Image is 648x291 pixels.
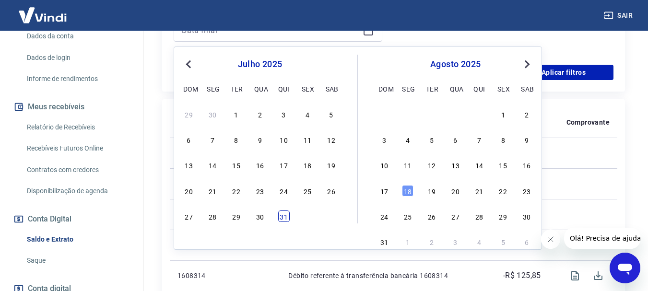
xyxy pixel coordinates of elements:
[521,58,533,70] button: Next Month
[497,159,509,171] div: Choose sexta-feira, 15 de agosto de 2025
[326,159,337,171] div: Choose sábado, 19 de julho de 2025
[566,117,610,127] p: Comprovante
[23,26,132,46] a: Dados da conta
[254,159,266,171] div: Choose quarta-feira, 16 de julho de 2025
[231,83,242,94] div: ter
[473,108,485,120] div: Choose quinta-feira, 31 de julho de 2025
[278,210,290,222] div: Choose quinta-feira, 31 de julho de 2025
[426,159,437,171] div: Choose terça-feira, 12 de agosto de 2025
[254,83,266,94] div: qua
[402,185,413,197] div: Choose segunda-feira, 18 de agosto de 2025
[521,159,532,171] div: Choose sábado, 16 de agosto de 2025
[326,210,337,222] div: Choose sábado, 2 de agosto de 2025
[302,83,313,94] div: sex
[278,134,290,145] div: Choose quinta-feira, 10 de julho de 2025
[378,236,390,247] div: Choose domingo, 31 de agosto de 2025
[50,57,73,63] div: Domínio
[564,228,640,249] iframe: Mensagem da empresa
[23,251,132,270] a: Saque
[378,134,390,145] div: Choose domingo, 3 de agosto de 2025
[473,83,485,94] div: qui
[402,83,413,94] div: seg
[231,159,242,171] div: Choose terça-feira, 15 de julho de 2025
[450,159,461,171] div: Choose quarta-feira, 13 de agosto de 2025
[378,83,390,94] div: dom
[426,108,437,120] div: Choose terça-feira, 29 de julho de 2025
[15,25,23,33] img: website_grey.svg
[12,0,74,30] img: Vindi
[587,264,610,287] span: Download
[564,264,587,287] span: Visualizar
[326,83,337,94] div: sab
[497,185,509,197] div: Choose sexta-feira, 22 de agosto de 2025
[378,210,390,222] div: Choose domingo, 24 de agosto de 2025
[302,108,313,120] div: Choose sexta-feira, 4 de julho de 2025
[426,83,437,94] div: ter
[40,56,47,63] img: tab_domain_overview_orange.svg
[602,7,636,24] button: Sair
[183,210,195,222] div: Choose domingo, 27 de julho de 2025
[207,108,218,120] div: Choose segunda-feira, 30 de junho de 2025
[183,159,195,171] div: Choose domingo, 13 de julho de 2025
[207,210,218,222] div: Choose segunda-feira, 28 de julho de 2025
[183,108,195,120] div: Choose domingo, 29 de junho de 2025
[326,134,337,145] div: Choose sábado, 12 de julho de 2025
[326,185,337,197] div: Choose sábado, 26 de julho de 2025
[183,83,195,94] div: dom
[288,271,481,280] p: Débito referente à transferência bancária 1608314
[254,210,266,222] div: Choose quarta-feira, 30 de julho de 2025
[473,236,485,247] div: Choose quinta-feira, 4 de setembro de 2025
[278,108,290,120] div: Choose quinta-feira, 3 de julho de 2025
[12,96,132,117] button: Meus recebíveis
[377,58,534,70] div: agosto 2025
[378,159,390,171] div: Choose domingo, 10 de agosto de 2025
[207,159,218,171] div: Choose segunda-feira, 14 de julho de 2025
[450,83,461,94] div: qua
[402,210,413,222] div: Choose segunda-feira, 25 de agosto de 2025
[521,83,532,94] div: sab
[183,185,195,197] div: Choose domingo, 20 de julho de 2025
[497,210,509,222] div: Choose sexta-feira, 29 de agosto de 2025
[473,134,485,145] div: Choose quinta-feira, 7 de agosto de 2025
[426,134,437,145] div: Choose terça-feira, 5 de agosto de 2025
[101,56,109,63] img: tab_keywords_by_traffic_grey.svg
[426,210,437,222] div: Choose terça-feira, 26 de agosto de 2025
[23,69,132,89] a: Informe de rendimentos
[23,139,132,158] a: Recebíveis Futuros Online
[326,108,337,120] div: Choose sábado, 5 de julho de 2025
[473,210,485,222] div: Choose quinta-feira, 28 de agosto de 2025
[231,134,242,145] div: Choose terça-feira, 8 de julho de 2025
[207,134,218,145] div: Choose segunda-feira, 7 de julho de 2025
[207,83,218,94] div: seg
[302,185,313,197] div: Choose sexta-feira, 25 de julho de 2025
[402,159,413,171] div: Choose segunda-feira, 11 de agosto de 2025
[302,134,313,145] div: Choose sexta-feira, 11 de julho de 2025
[6,7,81,14] span: Olá! Precisa de ajuda?
[27,15,47,23] div: v 4.0.25
[378,108,390,120] div: Choose domingo, 27 de julho de 2025
[377,107,534,249] div: month 2025-08
[521,108,532,120] div: Choose sábado, 2 de agosto de 2025
[23,230,132,249] a: Saldo e Extrato
[473,185,485,197] div: Choose quinta-feira, 21 de agosto de 2025
[450,185,461,197] div: Choose quarta-feira, 20 de agosto de 2025
[402,108,413,120] div: Choose segunda-feira, 28 de julho de 2025
[450,108,461,120] div: Choose quarta-feira, 30 de julho de 2025
[497,108,509,120] div: Choose sexta-feira, 1 de agosto de 2025
[254,134,266,145] div: Choose quarta-feira, 9 de julho de 2025
[450,236,461,247] div: Choose quarta-feira, 3 de setembro de 2025
[426,185,437,197] div: Choose terça-feira, 19 de agosto de 2025
[207,185,218,197] div: Choose segunda-feira, 21 de julho de 2025
[450,134,461,145] div: Choose quarta-feira, 6 de agosto de 2025
[183,58,194,70] button: Previous Month
[182,107,338,223] div: month 2025-07
[278,185,290,197] div: Choose quinta-feira, 24 de julho de 2025
[302,159,313,171] div: Choose sexta-feira, 18 de julho de 2025
[610,253,640,283] iframe: Botão para abrir a janela de mensagens
[521,134,532,145] div: Choose sábado, 9 de agosto de 2025
[231,210,242,222] div: Choose terça-feira, 29 de julho de 2025
[521,236,532,247] div: Choose sábado, 6 de setembro de 2025
[25,25,137,33] div: [PERSON_NAME]: [DOMAIN_NAME]
[473,159,485,171] div: Choose quinta-feira, 14 de agosto de 2025
[231,185,242,197] div: Choose terça-feira, 22 de julho de 2025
